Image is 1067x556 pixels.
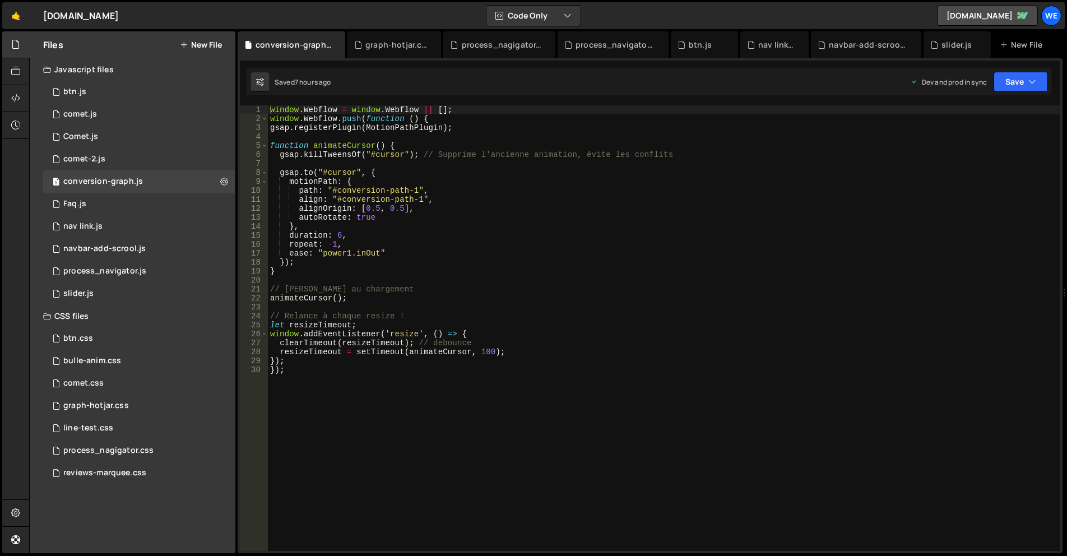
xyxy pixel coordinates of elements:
[63,109,97,119] div: comet.js
[240,347,268,356] div: 28
[462,39,542,50] div: process_nagigator.css
[240,150,268,159] div: 6
[240,114,268,123] div: 2
[240,240,268,249] div: 16
[240,285,268,294] div: 21
[43,193,235,215] div: 17167/47672.js
[240,222,268,231] div: 14
[240,123,268,132] div: 3
[63,423,113,433] div: line-test.css
[63,199,86,209] div: Faq.js
[43,439,235,462] div: 17167/48300.css
[30,58,235,81] div: Javascript files
[63,446,154,456] div: process_nagigator.css
[240,258,268,267] div: 18
[43,395,235,417] div: 17167/47858.css
[63,154,105,164] div: comet-2.js
[240,186,268,195] div: 10
[43,238,235,260] div: 17167/47443.js
[43,350,235,372] div: 17167/47828.css
[240,276,268,285] div: 20
[63,401,129,411] div: graph-hotjar.css
[30,305,235,327] div: CSS files
[240,303,268,312] div: 23
[43,39,63,51] h2: Files
[240,213,268,222] div: 13
[758,39,795,50] div: nav link.js
[43,282,235,305] div: 17167/47522.js
[240,356,268,365] div: 29
[43,372,235,395] div: 17167/47408.css
[63,87,86,97] div: btn.js
[937,6,1038,26] a: [DOMAIN_NAME]
[1000,39,1047,50] div: New File
[240,321,268,330] div: 25
[994,72,1048,92] button: Save
[576,39,655,50] div: process_navigator.js
[43,126,235,148] div: 17167/47404.js
[256,39,332,50] div: conversion-graph.js
[240,177,268,186] div: 9
[275,77,331,87] div: Saved
[240,141,268,150] div: 5
[486,6,581,26] button: Code Only
[43,417,235,439] div: 17167/47403.css
[365,39,428,50] div: graph-hotjar.css
[63,132,98,142] div: Comet.js
[240,159,268,168] div: 7
[43,81,235,103] div: 17167/47401.js
[941,39,972,50] div: slider.js
[43,9,119,22] div: [DOMAIN_NAME]
[53,178,59,187] span: 1
[1041,6,1061,26] a: We
[240,105,268,114] div: 1
[240,249,268,258] div: 17
[240,132,268,141] div: 4
[240,195,268,204] div: 11
[43,170,235,193] div: 17167/48486.js
[63,356,121,366] div: bulle-anim.css
[689,39,712,50] div: btn.js
[295,77,331,87] div: 7 hours ago
[240,294,268,303] div: 22
[43,103,235,126] div: 17167/47407.js
[43,148,235,170] div: 17167/47405.js
[43,260,235,282] div: 17167/47466.js
[240,339,268,347] div: 27
[911,77,987,87] div: Dev and prod in sync
[240,330,268,339] div: 26
[240,168,268,177] div: 8
[180,40,222,49] button: New File
[43,462,235,484] div: 17167/47906.css
[2,2,30,29] a: 🤙
[63,244,146,254] div: navbar-add-scrool.js
[63,289,94,299] div: slider.js
[829,39,908,50] div: navbar-add-scrool.js
[63,378,104,388] div: comet.css
[63,221,103,231] div: nav link.js
[240,312,268,321] div: 24
[240,204,268,213] div: 12
[240,231,268,240] div: 15
[240,267,268,276] div: 19
[43,327,235,350] div: 17167/47836.css
[240,365,268,374] div: 30
[63,266,146,276] div: process_navigator.js
[63,177,143,187] div: conversion-graph.js
[63,333,93,344] div: btn.css
[43,215,235,238] div: 17167/47512.js
[63,468,146,478] div: reviews-marquee.css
